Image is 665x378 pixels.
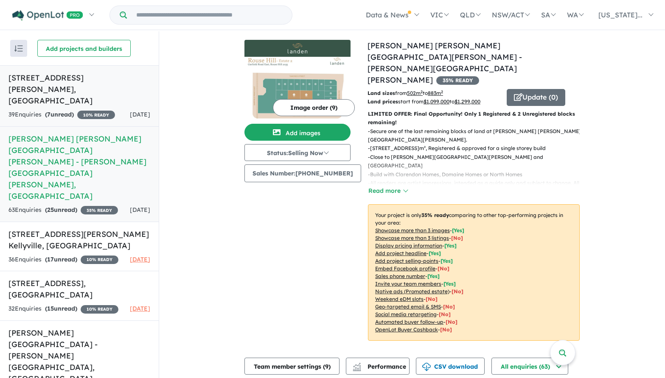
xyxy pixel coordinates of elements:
b: Land prices [368,98,398,105]
button: Team member settings (9) [244,358,340,375]
div: 32 Enquir ies [8,304,118,314]
sup: 2 [421,89,423,94]
span: [No] [426,296,438,302]
u: 883 m [428,90,443,96]
span: 35 % READY [81,206,118,214]
u: Display pricing information [375,242,442,249]
span: [No] [452,288,463,295]
span: [DATE] [130,256,150,263]
span: [ Yes ] [452,227,464,233]
span: [DATE] [130,305,150,312]
button: Status:Selling Now [244,144,351,161]
span: [US_STATE]... [598,11,643,19]
button: All enquiries (63) [491,358,568,375]
u: Add project headline [375,250,426,256]
p: - Secure one of the last remaining blocks of land at [PERSON_NAME] [PERSON_NAME][GEOGRAPHIC_DATA]... [368,127,586,145]
img: Landen's Rouse Hill Estate - Rouse Hill [244,57,351,120]
button: Read more [368,186,408,196]
span: 15 [47,305,54,312]
h5: [PERSON_NAME] [PERSON_NAME][GEOGRAPHIC_DATA][PERSON_NAME] - [PERSON_NAME][GEOGRAPHIC_DATA][PERSON... [8,133,150,202]
img: line-chart.svg [353,363,361,367]
input: Try estate name, suburb, builder or developer [129,6,290,24]
span: [ Yes ] [443,281,456,287]
p: from [368,89,500,97]
button: Sales Number:[PHONE_NUMBER] [244,164,361,182]
u: Native ads (Promoted estate) [375,288,449,295]
button: Image order (9) [273,99,355,116]
u: Geo-targeted email & SMS [375,303,441,310]
button: CSV download [416,358,485,375]
p: - Build with Clarendon Homes, Domaine Homes or North Homes [368,170,586,179]
p: - Close to [PERSON_NAME][GEOGRAPHIC_DATA][PERSON_NAME] and [GEOGRAPHIC_DATA] [368,153,586,170]
span: [No] [446,319,457,325]
u: 502 m [407,90,423,96]
sup: 2 [441,89,443,94]
strong: ( unread) [45,256,77,263]
span: to [449,98,480,105]
div: 39 Enquir ies [8,110,115,120]
u: Automated buyer follow-up [375,319,443,325]
u: Embed Facebook profile [375,265,435,272]
u: $ 1,099,000 [424,98,449,105]
span: 10 % READY [81,256,118,264]
b: Land sizes [368,90,395,96]
b: 35 % ready [421,212,449,218]
img: bar-chart.svg [353,365,361,371]
u: Add project selling-points [375,258,438,264]
a: [PERSON_NAME] [PERSON_NAME][GEOGRAPHIC_DATA][PERSON_NAME] - [PERSON_NAME][GEOGRAPHIC_DATA][PERSON... [368,41,522,85]
p: LIMITED OFFER: Final Opportunity! Only 1 Registered & 2 Unregistered blocks remaining! [368,110,580,127]
u: Showcase more than 3 images [375,227,450,233]
button: Performance [346,358,410,375]
p: Your project is only comparing to other top-performing projects in your area: - - - - - - - - - -... [368,204,580,341]
a: Landen's Rouse Hill Estate - Rouse Hill LogoLanden's Rouse Hill Estate - Rouse Hill [244,40,351,120]
span: [ Yes ] [444,242,457,249]
span: 17 [47,256,54,263]
h5: [STREET_ADDRESS] , [GEOGRAPHIC_DATA] [8,278,150,300]
button: Update (0) [507,89,565,106]
p: - All renders are artist impressions, intended as a guide only and subject to change. All plans a... [368,179,586,205]
strong: ( unread) [45,111,74,118]
span: [ Yes ] [427,273,440,279]
button: Add projects and builders [37,40,131,57]
span: 35 % READY [436,76,479,85]
h5: [STREET_ADDRESS][PERSON_NAME] , [GEOGRAPHIC_DATA] [8,72,150,106]
span: [DATE] [130,111,150,118]
span: 10 % READY [81,305,118,314]
span: [No] [443,303,455,310]
u: OpenLot Buyer Cashback [375,326,438,333]
span: 25 [47,206,54,214]
u: Weekend eDM slots [375,296,424,302]
img: download icon [422,363,431,371]
span: 9 [325,363,328,370]
u: Sales phone number [375,273,425,279]
h5: [STREET_ADDRESS][PERSON_NAME] Kellyville , [GEOGRAPHIC_DATA] [8,228,150,251]
img: Landen's Rouse Hill Estate - Rouse Hill Logo [248,43,347,53]
button: Add images [244,124,351,141]
span: 7 [47,111,51,118]
span: [ Yes ] [441,258,453,264]
span: [No] [440,326,452,333]
p: - [STREET_ADDRESS]m², Registered & approved for a single storey build [368,144,586,153]
div: 63 Enquir ies [8,205,118,215]
span: Performance [354,363,406,370]
span: [ No ] [451,235,463,241]
strong: ( unread) [45,305,77,312]
u: Social media retargeting [375,311,437,317]
img: Openlot PRO Logo White [12,10,83,21]
img: sort.svg [14,45,23,52]
span: [DATE] [130,206,150,214]
u: $ 1,299,000 [455,98,480,105]
span: [No] [439,311,451,317]
p: start from [368,97,500,106]
u: Invite your team members [375,281,441,287]
span: to [423,90,443,96]
span: 10 % READY [77,111,115,119]
strong: ( unread) [45,206,77,214]
span: [ Yes ] [429,250,441,256]
span: [ No ] [438,265,449,272]
u: Showcase more than 3 listings [375,235,449,241]
div: 36 Enquir ies [8,255,118,265]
